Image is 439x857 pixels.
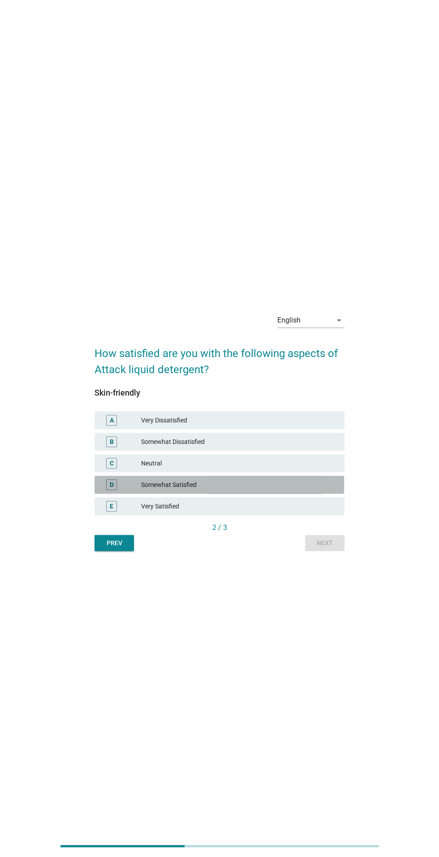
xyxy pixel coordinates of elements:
div: Very Satisfied [141,501,337,512]
div: B [110,437,114,447]
button: Prev [95,535,134,551]
div: Somewhat Dissatisfied [141,436,337,447]
i: arrow_drop_down [334,315,344,326]
div: E [110,502,113,511]
div: Skin-friendly [95,387,344,399]
div: C [110,459,114,468]
div: Prev [102,538,127,548]
div: D [110,480,114,490]
h2: How satisfied are you with the following aspects of Attack liquid detergent? [95,336,344,378]
div: A [110,416,114,425]
div: Very Dissatisfied [141,415,337,426]
div: English [277,316,301,324]
div: 2 / 3 [95,522,344,533]
div: Neutral [141,458,337,469]
div: Somewhat Satisfied [141,479,337,490]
